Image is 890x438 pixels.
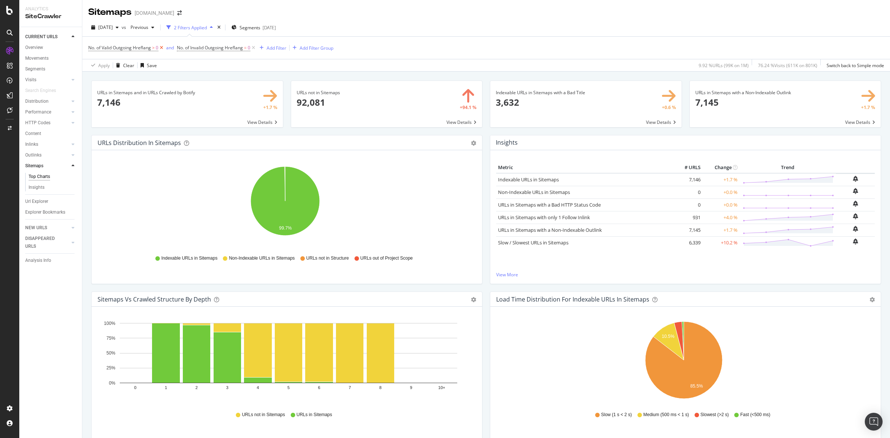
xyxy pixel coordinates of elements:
text: 5 [287,386,290,390]
th: Metric [496,162,673,173]
button: Save [138,59,157,71]
div: Distribution [25,98,49,105]
a: Sitemaps [25,162,69,170]
a: Visits [25,76,69,84]
a: Search Engines [25,87,63,95]
text: 6 [318,386,320,390]
a: Non-Indexable URLs in Sitemaps [498,189,570,195]
div: Search Engines [25,87,56,95]
button: Add Filter Group [290,43,333,52]
span: 0 [248,43,250,53]
button: [DATE] [88,22,122,33]
text: 3 [226,386,228,390]
td: +1.7 % [702,173,739,186]
text: 75% [106,336,115,341]
span: Slowest (>2 s) [701,412,729,418]
button: Segments[DATE] [228,22,279,33]
div: bell-plus [853,213,858,219]
div: bell-plus [853,176,858,182]
div: Save [147,62,157,69]
div: Top Charts [29,173,50,181]
text: 10+ [438,386,445,390]
div: gear [870,297,875,302]
text: 4 [257,386,259,390]
td: +4.0 % [702,211,739,224]
svg: A chart. [496,319,871,405]
a: Analysis Info [25,257,77,264]
div: [DATE] [263,24,276,31]
text: 99.7% [279,226,292,231]
text: 8 [379,386,382,390]
div: SiteCrawler [25,12,76,21]
div: DISAPPEARED URLS [25,235,63,250]
a: URLs in Sitemaps with only 1 Follow Inlink [498,214,590,221]
a: Explorer Bookmarks [25,208,77,216]
div: Sitemaps [88,6,132,19]
text: 10.5% [662,334,675,339]
text: 1 [165,386,167,390]
span: > [152,45,155,51]
a: Movements [25,55,77,62]
span: = [244,45,247,51]
div: Add Filter [267,45,286,51]
span: Previous [128,24,148,30]
td: 7,145 [673,224,702,236]
a: Url Explorer [25,198,77,205]
div: Sitemaps vs Crawled Structure by Depth [98,296,211,303]
td: 7,146 [673,173,702,186]
td: +0.0 % [702,186,739,198]
button: Switch back to Simple mode [824,59,884,71]
text: 9 [410,386,412,390]
span: Slow (1 s < 2 s) [601,412,632,418]
span: No. of Invalid Outgoing Hreflang [177,45,243,51]
button: 2 Filters Applied [164,22,216,33]
span: Indexable URLs in Sitemaps [161,255,217,261]
div: NEW URLS [25,224,47,232]
div: bell-plus [853,201,858,207]
a: Slow / Slowest URLs in Sitemaps [498,239,568,246]
div: Apply [98,62,110,69]
div: Outlinks [25,151,42,159]
a: CURRENT URLS [25,33,69,41]
td: 0 [673,198,702,211]
a: Overview [25,44,77,52]
span: vs [122,24,128,30]
div: Add Filter Group [300,45,333,51]
div: bell-plus [853,226,858,232]
div: gear [471,297,476,302]
text: 50% [106,350,115,356]
div: A chart. [98,319,472,405]
button: Add Filter [257,43,286,52]
div: Content [25,130,41,138]
a: Outlinks [25,151,69,159]
span: 2025 Sep. 12th [98,24,113,30]
text: 85.5% [690,384,703,389]
a: Performance [25,108,69,116]
div: Explorer Bookmarks [25,208,65,216]
div: Analysis Info [25,257,51,264]
div: Url Explorer [25,198,48,205]
div: Clear [123,62,134,69]
div: and [166,45,174,51]
span: Non-Indexable URLs in Sitemaps [229,255,294,261]
div: CURRENT URLS [25,33,57,41]
div: Sitemaps [25,162,43,170]
div: Analytics [25,6,76,12]
a: NEW URLS [25,224,69,232]
button: Apply [88,59,110,71]
div: Visits [25,76,36,84]
span: URLs out of Project Scope [360,255,413,261]
div: 76.24 % Visits ( 611K on 801K ) [758,62,817,69]
div: Open Intercom Messenger [865,413,883,431]
th: # URLS [673,162,702,173]
svg: A chart. [98,162,472,248]
div: bell-plus [853,188,858,194]
td: 0 [673,186,702,198]
div: times [216,24,222,31]
text: 0 [134,386,136,390]
td: 6,339 [673,236,702,249]
div: [DOMAIN_NAME] [135,9,174,17]
div: gear [471,141,476,146]
a: View More [496,271,875,278]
